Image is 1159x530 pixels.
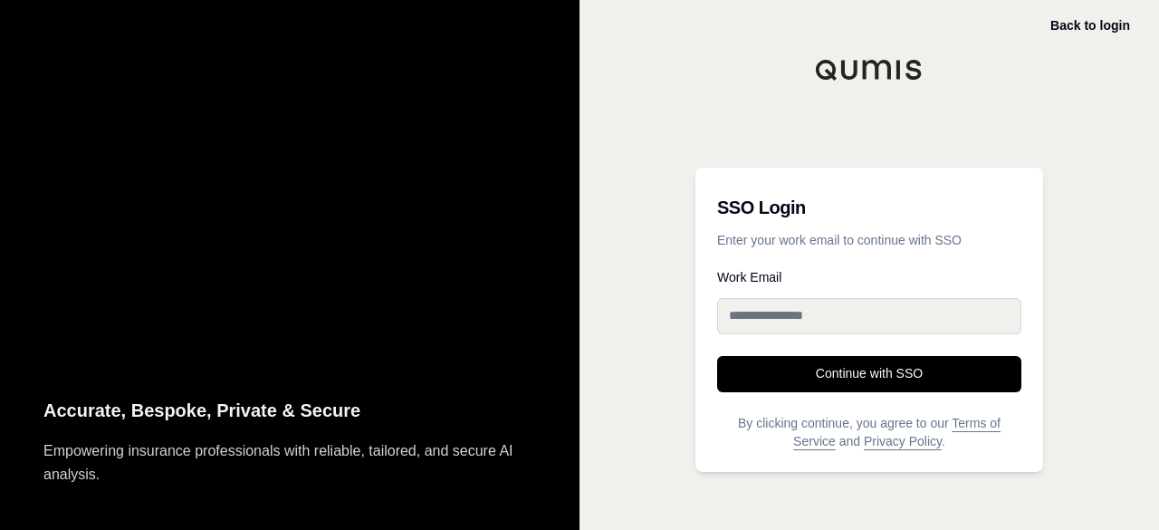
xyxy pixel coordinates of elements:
label: Work Email [717,271,1021,284]
button: Continue with SSO [717,356,1021,392]
a: Privacy Policy [864,434,942,448]
img: Qumis [815,59,924,81]
a: Back to login [1050,18,1130,33]
a: Terms of Service [793,416,1001,448]
p: Empowering insurance professionals with reliable, tailored, and secure AI analysis. [43,439,536,487]
p: Accurate, Bespoke, Private & Secure [43,396,536,426]
p: Enter your work email to continue with SSO [717,231,1021,249]
h3: SSO Login [717,189,1021,226]
p: By clicking continue, you agree to our and . [717,414,1021,450]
